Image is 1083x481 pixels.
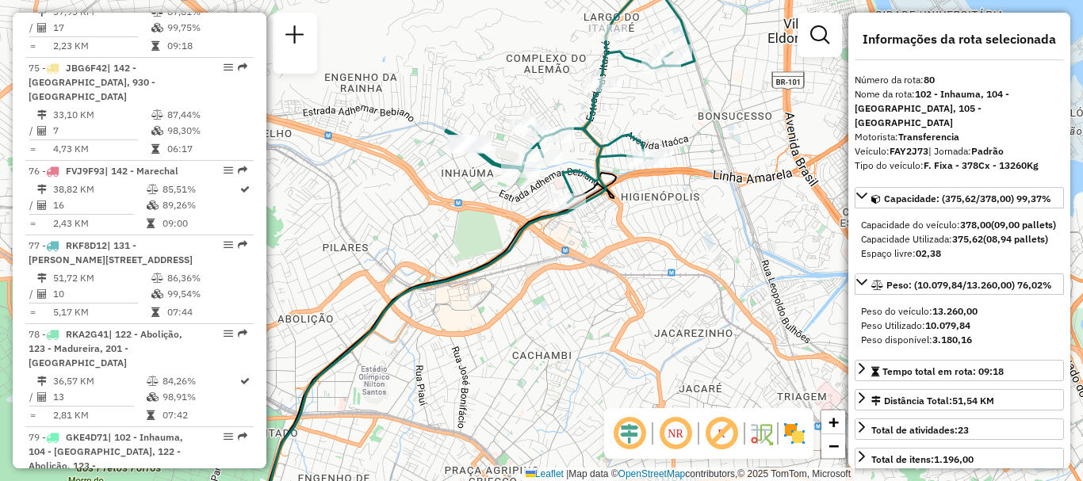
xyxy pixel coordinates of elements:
[656,414,695,452] span: Ocultar NR
[151,289,163,299] i: % de utilização da cubagem
[151,41,159,51] i: Tempo total em rota
[924,159,1039,171] strong: F. Fixa - 378Cx - 13260Kg
[29,141,36,157] td: =
[829,436,839,456] span: −
[147,392,159,402] i: % de utilização da cubagem
[566,468,568,479] span: |
[224,240,233,250] em: Opções
[166,20,247,36] td: 99,75%
[37,376,47,386] i: Distância Total
[52,141,151,157] td: 4,73 KM
[886,279,1052,291] span: Peso: (10.079,84/13.260,00) 76,02%
[37,185,47,194] i: Distância Total
[928,145,1004,157] span: | Jornada:
[151,307,159,317] i: Tempo total em rota
[162,407,239,423] td: 07:42
[238,329,247,338] em: Rota exportada
[882,365,1004,377] span: Tempo total em rota: 09:18
[898,131,959,143] strong: Transferencia
[52,304,151,320] td: 5,17 KM
[29,389,36,405] td: /
[855,73,1064,87] div: Número da rota:
[861,333,1058,347] div: Peso disponível:
[855,32,1064,47] h4: Informações da rota selecionada
[162,197,239,213] td: 89,26%
[147,219,155,228] i: Tempo total em rota
[971,145,1004,157] strong: Padrão
[610,414,649,452] span: Ocultar deslocamento
[855,273,1064,295] a: Peso: (10.079,84/13.260,00) 76,02%
[52,107,151,123] td: 33,10 KM
[916,247,941,259] strong: 02,38
[855,212,1064,267] div: Capacidade: (375,62/378,00) 99,37%
[821,434,845,458] a: Zoom out
[52,197,146,213] td: 16
[861,319,1058,333] div: Peso Utilizado:
[147,185,159,194] i: % de utilização do peso
[52,123,151,139] td: 7
[240,185,250,194] i: Rota otimizada
[52,270,151,286] td: 51,72 KM
[224,329,233,338] em: Opções
[855,298,1064,353] div: Peso: (10.079,84/13.260,00) 76,02%
[29,239,193,265] span: 77 -
[871,394,994,408] div: Distância Total:
[983,233,1048,245] strong: (08,94 pallets)
[925,319,970,331] strong: 10.079,84
[29,239,193,265] span: | 131 - [PERSON_NAME][STREET_ADDRESS]
[147,410,155,420] i: Tempo total em rota
[238,432,247,441] em: Rota exportada
[855,130,1064,144] div: Motorista:
[166,123,247,139] td: 98,30%
[52,216,146,231] td: 2,43 KM
[52,20,151,36] td: 17
[618,468,686,479] a: OpenStreetMap
[166,107,247,123] td: 87,44%
[855,389,1064,410] a: Distância Total:51,54 KM
[238,63,247,72] em: Rota exportada
[934,453,974,465] strong: 1.196,00
[871,424,969,436] span: Total de atividades:
[804,19,836,51] a: Exibir filtros
[37,273,47,283] i: Distância Total
[924,74,935,86] strong: 80
[526,468,564,479] a: Leaflet
[166,141,247,157] td: 06:17
[29,165,178,177] span: 76 -
[855,418,1064,440] a: Total de atividades:23
[166,286,247,302] td: 99,54%
[37,110,47,120] i: Distância Total
[151,273,163,283] i: % de utilização do peso
[66,62,107,74] span: JBG6F42
[166,38,247,54] td: 09:18
[855,144,1064,158] div: Veículo:
[66,431,108,443] span: GKE4D71
[147,376,159,386] i: % de utilização do peso
[29,197,36,213] td: /
[224,63,233,72] em: Opções
[960,219,991,231] strong: 378,00
[151,23,163,32] i: % de utilização da cubagem
[991,219,1056,231] strong: (09,00 pallets)
[29,328,182,368] span: | 122 - Abolição, 123 - Madureira, 201 - [GEOGRAPHIC_DATA]
[855,88,1009,128] strong: 102 - Inhauma, 104 - [GEOGRAPHIC_DATA], 105 - [GEOGRAPHIC_DATA]
[958,424,969,436] strong: 23
[861,232,1058,246] div: Capacidade Utilizada:
[162,373,239,389] td: 84,26%
[52,181,146,197] td: 38,82 KM
[855,448,1064,469] a: Total de itens:1.196,00
[162,389,239,405] td: 98,91%
[29,286,36,302] td: /
[855,360,1064,381] a: Tempo total em rota: 09:18
[37,289,47,299] i: Total de Atividades
[29,62,155,102] span: | 142 - [GEOGRAPHIC_DATA], 930 - [GEOGRAPHIC_DATA]
[952,233,983,245] strong: 375,62
[782,421,807,446] img: Exibir/Ocultar setores
[166,304,247,320] td: 07:44
[861,218,1058,232] div: Capacidade do veículo:
[29,328,182,368] span: 78 -
[279,19,311,55] a: Nova sessão e pesquisa
[66,239,107,251] span: RKF8D12
[52,38,151,54] td: 2,23 KM
[52,407,146,423] td: 2,81 KM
